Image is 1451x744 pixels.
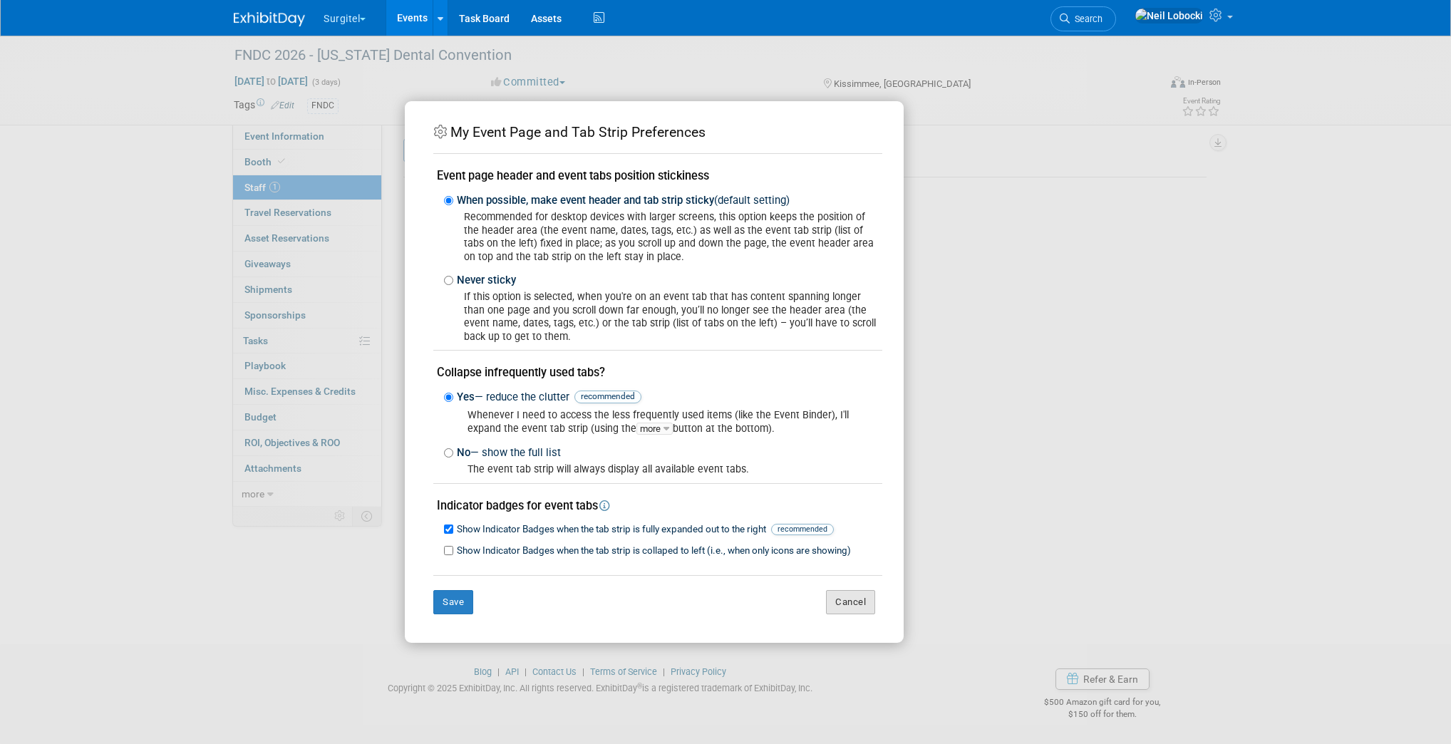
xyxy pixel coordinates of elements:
[433,364,882,381] div: Collapse infrequently used tabs?
[453,408,882,435] div: Whenever I need to access the less frequently used items (like the Event Binder), I'll expand the...
[636,423,673,435] span: more
[453,290,882,343] div: If this option is selected, when you're on an event tab that has content spanning longer than one...
[470,446,561,459] span: — show the full list
[433,590,473,614] button: Save
[1135,8,1204,24] img: Neil Lobocki
[826,590,875,614] button: Cancel
[457,446,561,459] span: No
[453,210,882,263] div: Recommended for desktop devices with larger screens, this option keeps the position of the header...
[457,274,516,286] span: Never sticky
[574,391,641,403] span: recommended
[457,194,790,207] span: When possible, make event header and tab strip sticky
[771,524,834,535] span: recommended
[1050,6,1116,31] a: Search
[1070,14,1103,24] span: Search
[457,391,641,403] span: Yes
[714,194,790,207] span: (default setting)
[475,391,569,403] span: — reduce the clutter
[433,497,882,514] div: Indicator badges for event tabs
[453,463,882,476] div: The event tab strip will always display all available event tabs.
[433,123,882,143] div: My Event Page and Tab Strip Preferences
[234,12,305,26] img: ExhibitDay
[457,545,851,556] span: Show Indicator Badges when the tab strip is collaped to left (i.e., when only icons are showing)
[457,524,834,534] span: Show Indicator Badges when the tab strip is fully expanded out to the right
[433,167,882,184] div: Event page header and event tabs position stickiness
